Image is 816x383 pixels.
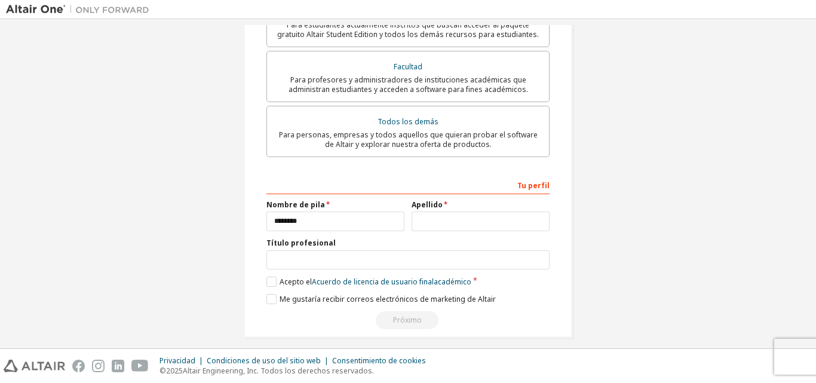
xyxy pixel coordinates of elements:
[92,360,105,372] img: instagram.svg
[266,200,325,210] font: Nombre de pila
[4,360,65,372] img: altair_logo.svg
[280,294,496,304] font: Me gustaría recibir correos electrónicos de marketing de Altair
[207,356,321,366] font: Condiciones de uso del sitio web
[517,180,550,191] font: Tu perfil
[378,117,438,127] font: Todos los demás
[166,366,183,376] font: 2025
[434,277,471,287] font: académico
[394,62,422,72] font: Facultad
[289,75,528,94] font: Para profesores y administradores de instituciones académicas que administran estudiantes y acced...
[159,366,166,376] font: ©
[312,277,434,287] font: Acuerdo de licencia de usuario final
[72,360,85,372] img: facebook.svg
[280,277,312,287] font: Acepto el
[277,20,539,39] font: Para estudiantes actualmente inscritos que buscan acceder al paquete gratuito Altair Student Edit...
[183,366,374,376] font: Altair Engineering, Inc. Todos los derechos reservados.
[412,200,443,210] font: Apellido
[266,311,550,329] div: Lea y acepte el EULA para continuar
[332,356,426,366] font: Consentimiento de cookies
[6,4,155,16] img: Altair Uno
[266,238,336,248] font: Título profesional
[112,360,124,372] img: linkedin.svg
[279,130,538,149] font: Para personas, empresas y todos aquellos que quieran probar el software de Altair y explorar nues...
[159,356,195,366] font: Privacidad
[131,360,149,372] img: youtube.svg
